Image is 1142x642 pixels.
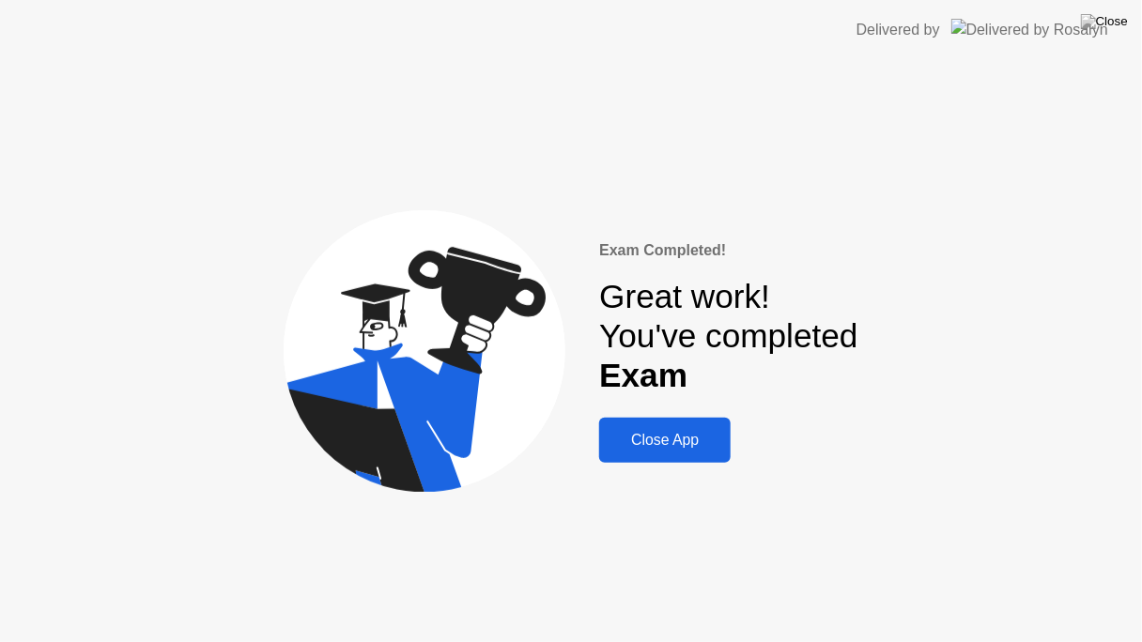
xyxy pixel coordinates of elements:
b: Exam [599,357,687,393]
div: Exam Completed! [599,239,857,262]
div: Delivered by [856,19,940,41]
img: Close [1081,14,1128,29]
div: Great work! You've completed [599,277,857,396]
button: Close App [599,418,731,463]
div: Close App [605,432,725,449]
img: Delivered by Rosalyn [951,19,1108,40]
